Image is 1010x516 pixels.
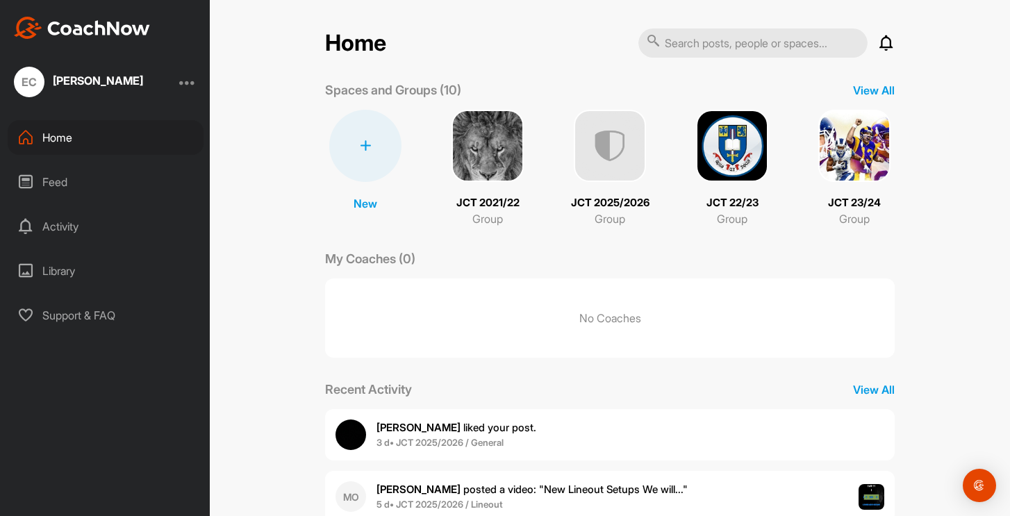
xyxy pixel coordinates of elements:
[570,110,650,227] a: JCT 2025/2026Group
[853,381,895,398] p: View All
[376,483,461,496] b: [PERSON_NAME]
[818,110,891,182] img: square_b90eb15de67f1eefe0b0b21331d9e02f.png
[692,110,772,227] a: JCT 22/23Group
[8,120,204,155] div: Home
[376,483,688,496] span: posted a video : " New Lineout Setups We will... "
[706,195,759,211] p: JCT 22/23
[336,481,366,512] div: MO
[447,110,528,227] a: JCT 2021/22Group
[839,210,870,227] p: Group
[354,195,377,212] p: New
[325,278,895,358] p: No Coaches
[14,17,150,39] img: CoachNow
[717,210,747,227] p: Group
[472,210,503,227] p: Group
[859,484,885,510] img: post image
[325,249,415,268] p: My Coaches (0)
[8,209,204,244] div: Activity
[456,195,520,211] p: JCT 2021/22
[336,419,366,450] img: user avatar
[8,298,204,333] div: Support & FAQ
[963,469,996,502] div: Open Intercom Messenger
[376,421,461,434] b: [PERSON_NAME]
[853,82,895,99] p: View All
[696,110,768,182] img: square_c18fa19662f32551949210ba4dda8dc4.png
[574,110,646,182] img: uAAAAAElFTkSuQmCC
[376,437,504,448] b: 3 d • JCT 2025/2026 / General
[638,28,868,58] input: Search posts, people or spaces...
[8,253,204,288] div: Library
[8,165,204,199] div: Feed
[376,499,503,510] b: 5 d • JCT 2025/2026 / Lineout
[325,380,412,399] p: Recent Activity
[452,110,524,182] img: square_45913ad43c11967a173d36a23e8187ca.png
[814,110,895,227] a: JCT 23/24Group
[325,81,461,99] p: Spaces and Groups (10)
[376,421,536,434] span: liked your post .
[14,67,44,97] div: EC
[828,195,881,211] p: JCT 23/24
[53,75,143,86] div: [PERSON_NAME]
[595,210,625,227] p: Group
[571,195,649,211] p: JCT 2025/2026
[325,30,386,57] h2: Home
